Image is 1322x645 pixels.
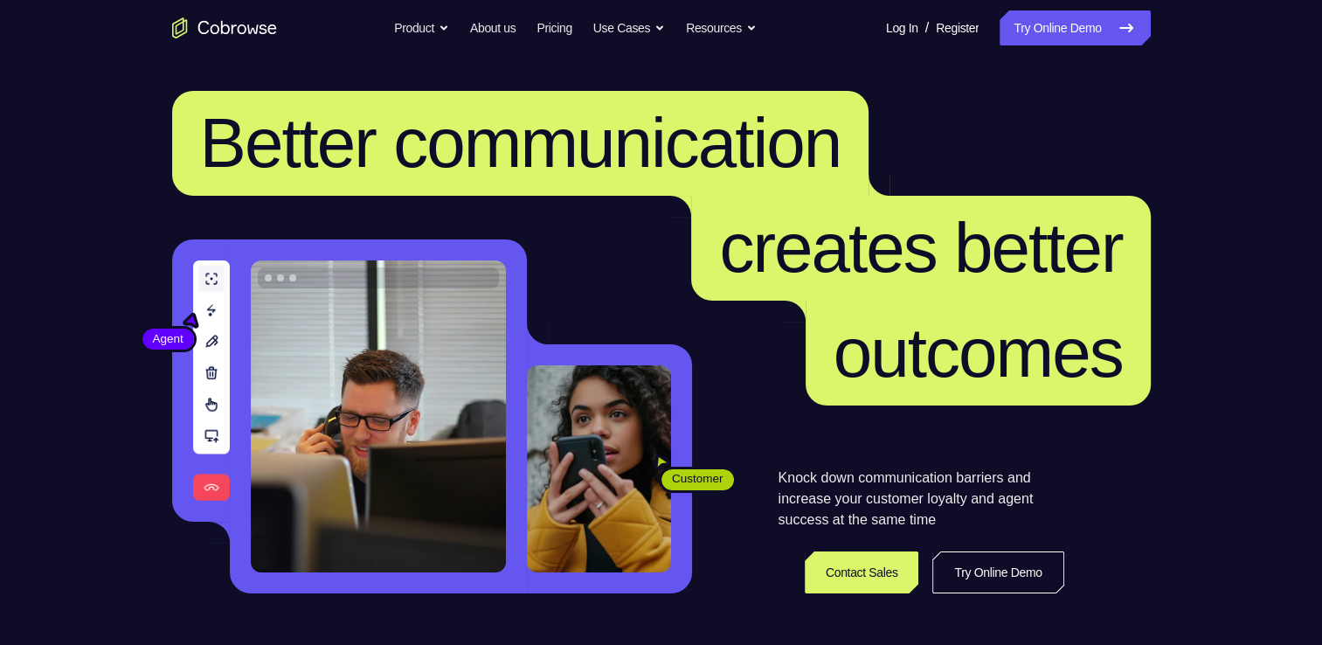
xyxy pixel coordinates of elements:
a: Register [936,10,979,45]
span: / [925,17,929,38]
a: Go to the home page [172,17,277,38]
span: outcomes [834,314,1123,392]
span: creates better [719,209,1122,287]
p: Knock down communication barriers and increase your customer loyalty and agent success at the sam... [779,468,1064,531]
img: A customer support agent talking on the phone [251,260,506,572]
span: Better communication [200,104,841,182]
img: A customer holding their phone [527,365,671,572]
a: About us [470,10,516,45]
a: Pricing [536,10,571,45]
a: Contact Sales [805,551,919,593]
button: Product [394,10,449,45]
button: Use Cases [593,10,665,45]
a: Log In [886,10,918,45]
button: Resources [686,10,757,45]
a: Try Online Demo [932,551,1063,593]
a: Try Online Demo [1000,10,1150,45]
